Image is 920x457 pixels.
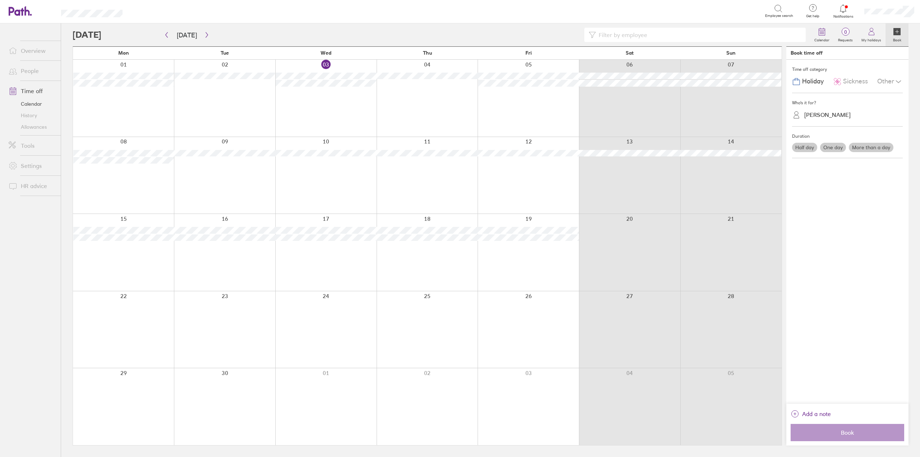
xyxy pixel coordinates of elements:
[792,97,903,108] div: Who's it for?
[171,29,203,41] button: [DATE]
[3,64,61,78] a: People
[3,44,61,58] a: Overview
[849,143,893,152] label: More than a day
[796,429,899,436] span: Book
[832,14,855,19] span: Notifications
[843,78,868,85] span: Sickness
[221,50,229,56] span: Tue
[3,121,61,133] a: Allowances
[3,138,61,153] a: Tools
[804,111,851,118] div: [PERSON_NAME]
[3,84,61,98] a: Time off
[802,78,824,85] span: Holiday
[832,4,855,19] a: Notifications
[791,408,831,420] button: Add a note
[3,159,61,173] a: Settings
[857,36,885,42] label: My holidays
[791,424,904,441] button: Book
[423,50,432,56] span: Thu
[877,75,903,88] div: Other
[525,50,532,56] span: Fri
[626,50,634,56] span: Sat
[857,23,885,46] a: My holidays
[810,23,834,46] a: Calendar
[802,408,831,420] span: Add a note
[792,64,903,75] div: Time off category
[321,50,331,56] span: Wed
[791,50,823,56] div: Book time off
[889,36,906,42] label: Book
[596,28,801,42] input: Filter by employee
[792,143,817,152] label: Half day
[801,14,824,18] span: Get help
[792,131,903,142] div: Duration
[3,179,61,193] a: HR advice
[3,110,61,121] a: History
[834,29,857,35] span: 0
[834,23,857,46] a: 0Requests
[765,14,793,18] span: Employee search
[820,143,846,152] label: One day
[3,98,61,110] a: Calendar
[142,8,160,14] div: Search
[834,36,857,42] label: Requests
[118,50,129,56] span: Mon
[885,23,908,46] a: Book
[810,36,834,42] label: Calendar
[726,50,736,56] span: Sun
